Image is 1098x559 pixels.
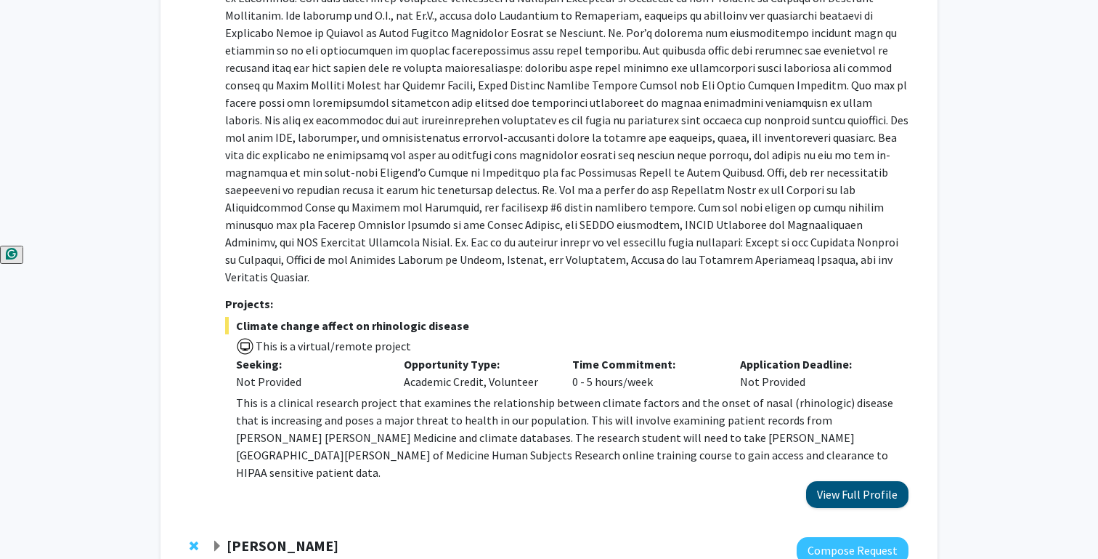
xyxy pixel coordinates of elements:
span: This is a virtual/remote project [254,339,411,353]
strong: [PERSON_NAME] [227,536,338,555]
span: Climate change affect on rhinologic disease [225,317,908,334]
div: Not Provided [729,355,898,390]
div: Not Provided [236,373,383,390]
strong: Projects: [225,297,273,311]
iframe: Chat [11,494,62,548]
div: 0 - 5 hours/week [561,355,730,390]
button: View Full Profile [806,481,908,508]
div: Academic Credit, Volunteer [393,355,561,390]
p: Time Commitment: [572,355,719,373]
span: Expand Utthara Nayar Bookmark [211,541,223,552]
span: Remove Utthara Nayar from bookmarks [190,540,198,552]
p: Opportunity Type: [404,355,550,373]
p: Application Deadline: [740,355,887,373]
p: This is a clinical research project that examines the relationship between climate factors and th... [236,394,908,481]
p: Seeking: [236,355,383,373]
